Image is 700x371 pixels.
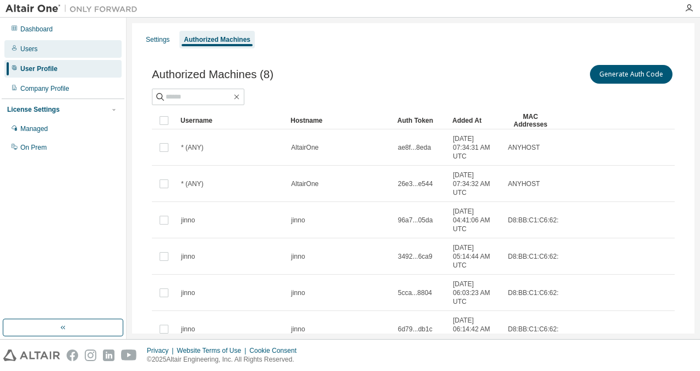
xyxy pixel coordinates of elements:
[181,288,195,297] span: jinno
[121,350,137,361] img: youtube.svg
[453,134,498,161] span: [DATE] 07:34:31 AM UTC
[291,179,319,188] span: AltairOne
[7,105,59,114] div: License Settings
[181,179,204,188] span: * (ANY)
[398,179,433,188] span: 26e3...e544
[291,112,389,129] div: Hostname
[398,216,433,225] span: 96a7...05da
[453,207,498,233] span: [DATE] 04:41:06 AM UTC
[20,45,37,53] div: Users
[453,280,498,306] span: [DATE] 06:03:23 AM UTC
[20,84,69,93] div: Company Profile
[508,252,566,261] span: D8:BB:C1:C6:62:18
[397,112,444,129] div: Auth Token
[291,216,305,225] span: jinno
[20,124,48,133] div: Managed
[3,350,60,361] img: altair_logo.svg
[181,252,195,261] span: jinno
[291,325,305,334] span: jinno
[508,179,540,188] span: ANYHOST
[20,64,57,73] div: User Profile
[147,355,303,364] p: © 2025 Altair Engineering, Inc. All Rights Reserved.
[103,350,114,361] img: linkedin.svg
[181,112,282,129] div: Username
[291,252,305,261] span: jinno
[508,143,540,152] span: ANYHOST
[452,112,499,129] div: Added At
[184,35,250,44] div: Authorized Machines
[6,3,143,14] img: Altair One
[508,325,566,334] span: D8:BB:C1:C6:62:18
[20,143,47,152] div: On Prem
[146,35,169,44] div: Settings
[507,112,554,129] div: MAC Addresses
[590,65,672,84] button: Generate Auth Code
[85,350,96,361] img: instagram.svg
[249,346,303,355] div: Cookie Consent
[291,143,319,152] span: AltairOne
[508,216,566,225] span: D8:BB:C1:C6:62:18
[453,171,498,197] span: [DATE] 07:34:32 AM UTC
[291,288,305,297] span: jinno
[181,325,195,334] span: jinno
[177,346,249,355] div: Website Terms of Use
[453,243,498,270] span: [DATE] 05:14:44 AM UTC
[152,68,274,81] span: Authorized Machines (8)
[181,143,204,152] span: * (ANY)
[453,316,498,342] span: [DATE] 06:14:42 AM UTC
[181,216,195,225] span: jinno
[508,288,566,297] span: D8:BB:C1:C6:62:18
[398,143,431,152] span: ae8f...8eda
[398,325,433,334] span: 6d79...db1c
[398,252,433,261] span: 3492...6ca9
[147,346,177,355] div: Privacy
[398,288,432,297] span: 5cca...8804
[20,25,53,34] div: Dashboard
[67,350,78,361] img: facebook.svg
